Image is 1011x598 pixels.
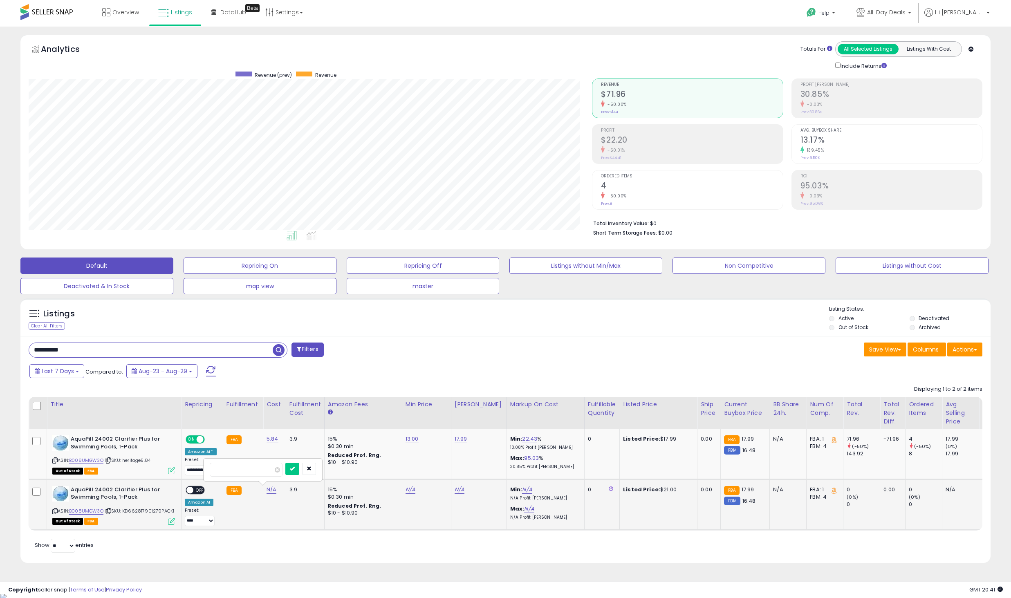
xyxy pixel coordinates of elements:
small: FBA [226,486,242,495]
small: FBA [226,435,242,444]
i: Get Help [806,7,816,18]
div: Fulfillment Cost [289,400,321,417]
div: BB Share 24h. [773,400,803,417]
button: Repricing Off [347,258,500,274]
p: N/A Profit [PERSON_NAME] [510,515,578,520]
h2: 95.03% [800,181,982,192]
div: N/A [773,435,800,443]
small: (-50%) [914,443,931,450]
span: 17.99 [742,435,754,443]
span: OFF [193,486,206,493]
span: Ordered Items [601,174,782,179]
div: 0.00 [883,486,899,493]
div: Include Returns [829,61,897,70]
b: Reduced Prof. Rng. [328,502,381,509]
span: Revenue [315,72,336,78]
span: Avg. Buybox Share [800,128,982,133]
div: N/A [946,486,973,493]
small: 139.45% [804,147,824,153]
div: Markup on Cost [510,400,581,409]
div: 15% [328,486,396,493]
div: 71.96 [847,435,880,443]
span: Listings [171,8,192,16]
button: Actions [947,343,982,356]
span: OFF [204,436,217,443]
button: Save View [864,343,906,356]
span: | SKU: KD662817901279PACK1 [105,508,174,514]
button: Listings without Min/Max [509,258,662,274]
small: -50.00% [605,101,627,108]
span: Revenue [601,83,782,87]
label: Active [838,315,854,322]
div: 3.9 [289,486,318,493]
div: seller snap | | [8,586,142,594]
div: Preset: [185,508,217,526]
div: Repricing [185,400,220,409]
p: 30.85% Profit [PERSON_NAME] [510,464,578,470]
a: Privacy Policy [106,586,142,594]
a: 22.43 [522,435,537,443]
button: Filters [291,343,323,357]
a: Terms of Use [70,586,105,594]
div: Amazon AI [185,499,213,506]
div: Totals For [800,45,832,53]
button: Default [20,258,173,274]
h5: Analytics [41,43,96,57]
b: Max: [510,505,525,513]
div: $10 - $10.90 [328,459,396,466]
small: Prev: $144 [601,110,618,114]
small: Prev: 8 [601,201,612,206]
button: Listings without Cost [836,258,989,274]
span: | SKU: heritage5.84 [105,457,150,464]
span: 16.48 [742,497,756,505]
div: Ship Price [701,400,717,417]
small: FBA [724,435,739,444]
p: Listing States: [829,305,991,313]
button: Non Competitive [673,258,825,274]
div: N/A [773,486,800,493]
span: $0.00 [658,229,673,237]
button: Listings With Cost [898,44,959,54]
a: 17.99 [455,435,467,443]
div: Ordered Items [909,400,939,417]
span: 17.99 [742,486,754,493]
small: Prev: 95.06% [800,201,823,206]
div: Num of Comp. [810,400,840,417]
div: Tooltip anchor [245,4,260,12]
h2: $22.20 [601,135,782,146]
div: ASIN: [52,486,175,524]
span: Compared to: [85,368,123,376]
b: Listed Price: [623,486,660,493]
span: ROI [800,174,982,179]
b: Min: [510,435,522,443]
div: $0.30 min [328,443,396,450]
div: $0.30 min [328,493,396,501]
a: 95.03 [524,454,539,462]
div: Fulfillable Quantity [588,400,616,417]
label: Out of Stock [838,324,868,331]
label: Archived [919,324,941,331]
span: Profit [PERSON_NAME] [800,83,982,87]
span: 16.48 [742,446,756,454]
b: Max: [510,454,525,462]
span: Hi [PERSON_NAME] [935,8,984,16]
span: Show: entries [35,541,94,549]
a: Help [800,1,843,27]
img: 41g+1REGPLL._SL40_.jpg [52,486,69,502]
button: map view [184,278,336,294]
span: FBA [84,518,98,525]
small: -50.01% [605,147,625,153]
div: Cost [267,400,282,409]
small: FBM [724,446,740,455]
div: Total Rev. Diff. [883,400,902,426]
a: B008UMGW3O [69,457,103,464]
small: -0.03% [804,193,823,199]
p: N/A Profit [PERSON_NAME] [510,495,578,501]
small: (-50%) [852,443,869,450]
th: The percentage added to the cost of goods (COGS) that forms the calculator for Min & Max prices. [507,397,584,429]
button: Aug-23 - Aug-29 [126,364,197,378]
a: N/A [455,486,464,494]
a: N/A [406,486,415,494]
div: [PERSON_NAME] [455,400,503,409]
div: 4 [909,435,942,443]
